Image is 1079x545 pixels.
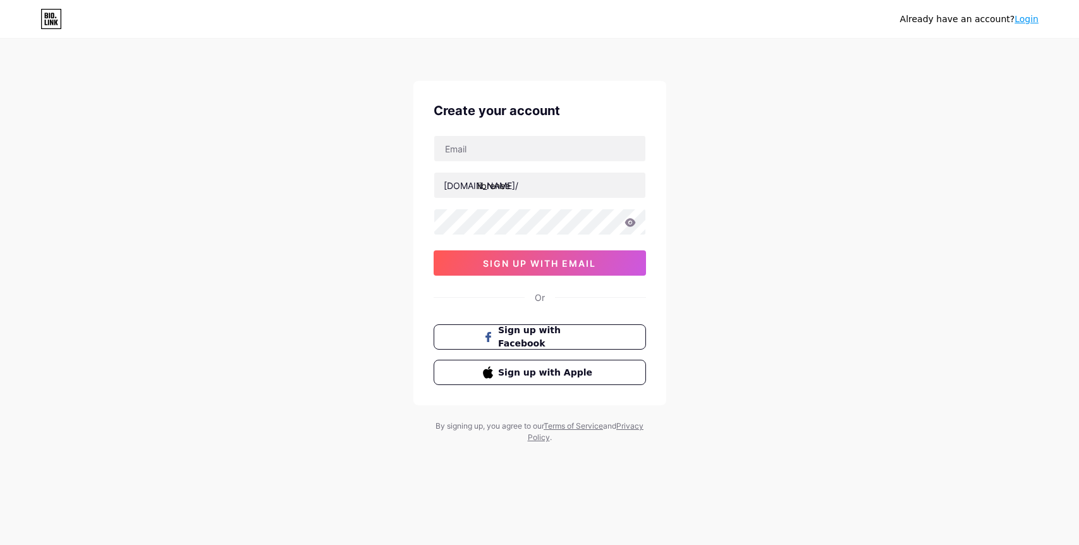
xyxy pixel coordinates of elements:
span: sign up with email [483,258,596,269]
button: Sign up with Apple [434,360,646,385]
input: Email [434,136,645,161]
div: Create your account [434,101,646,120]
div: Already have an account? [900,13,1039,26]
div: By signing up, you agree to our and . [432,420,647,443]
span: Sign up with Facebook [498,324,596,350]
span: Sign up with Apple [498,366,596,379]
div: Or [535,291,545,304]
button: sign up with email [434,250,646,276]
button: Sign up with Facebook [434,324,646,350]
div: [DOMAIN_NAME]/ [444,179,518,192]
a: Login [1015,14,1039,24]
a: Terms of Service [544,421,603,431]
input: username [434,173,645,198]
